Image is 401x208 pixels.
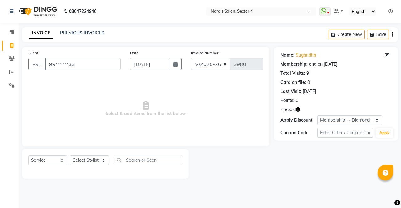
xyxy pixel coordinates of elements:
div: Coupon Code [280,129,317,136]
button: +91 [28,58,46,70]
label: Client [28,50,38,56]
label: Date [130,50,138,56]
a: Sugandha [296,52,316,58]
div: Total Visits: [280,70,305,77]
img: logo [16,3,59,20]
button: Create New [329,30,365,39]
div: Card on file: [280,79,306,86]
div: Points: [280,97,294,104]
button: Apply [376,128,393,138]
span: Select & add items from the list below [28,78,263,140]
span: Prepaid [280,106,296,113]
label: Invoice Number [191,50,218,56]
div: end on [DATE] [309,61,337,68]
div: Name: [280,52,294,58]
div: Membership: [280,61,308,68]
div: Last Visit: [280,88,301,95]
button: Save [367,30,389,39]
div: 9 [306,70,309,77]
input: Search or Scan [114,155,182,165]
div: [DATE] [303,88,316,95]
a: PREVIOUS INVOICES [60,30,104,36]
div: Apply Discount [280,117,317,124]
a: INVOICE [29,28,53,39]
input: Enter Offer / Coupon Code [317,128,373,138]
div: 0 [296,97,298,104]
iframe: chat widget [375,183,395,202]
div: 0 [307,79,310,86]
b: 08047224946 [69,3,96,20]
input: Search by Name/Mobile/Email/Code [45,58,121,70]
